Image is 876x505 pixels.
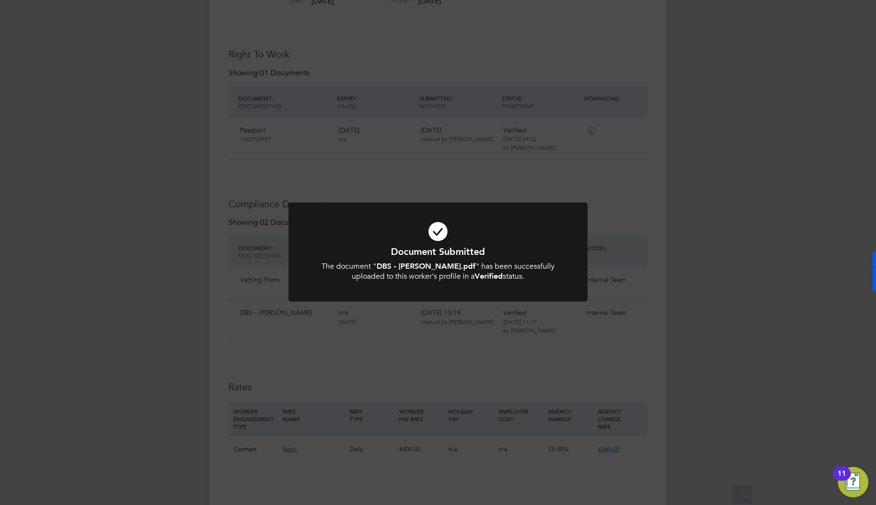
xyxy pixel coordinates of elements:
[837,474,846,486] div: 11
[314,262,562,282] div: The document " " has been successfully uploaded to this worker's profile in a status.
[377,262,476,271] b: DBS - [PERSON_NAME].pdf
[314,245,562,258] h1: Document Submitted
[838,467,868,497] button: Open Resource Center, 11 new notifications
[475,272,503,281] b: Verified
